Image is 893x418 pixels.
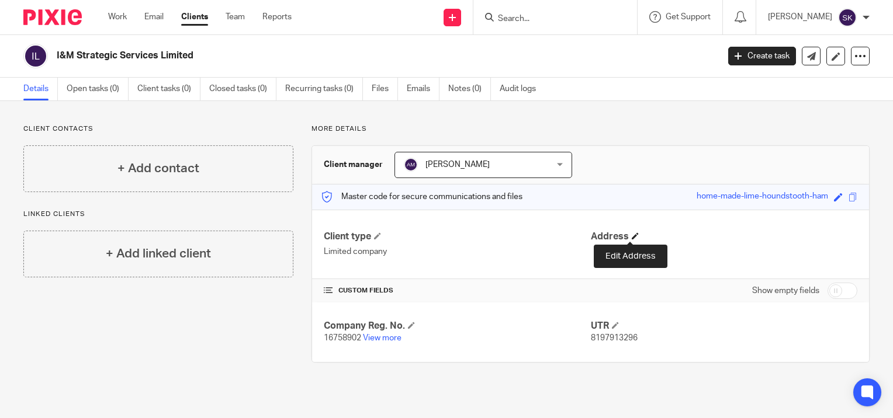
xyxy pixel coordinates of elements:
[591,231,857,243] h4: Address
[23,78,58,100] a: Details
[372,78,398,100] a: Files
[324,320,590,332] h4: Company Reg. No.
[181,11,208,23] a: Clients
[108,11,127,23] a: Work
[752,285,819,297] label: Show empty fields
[324,286,590,295] h4: CUSTOM FIELDS
[324,231,590,243] h4: Client type
[311,124,870,134] p: More details
[117,159,199,177] h4: + Add contact
[500,78,545,100] a: Audit logs
[285,78,363,100] a: Recurring tasks (0)
[728,47,796,65] a: Create task
[23,124,293,134] p: Client contacts
[209,78,276,100] a: Closed tasks (0)
[324,246,590,257] p: Limited company
[838,8,857,27] img: svg%3E
[23,9,82,25] img: Pixie
[137,78,200,100] a: Client tasks (0)
[591,334,638,342] span: 8197913296
[497,14,602,25] input: Search
[425,161,490,169] span: [PERSON_NAME]
[321,191,522,203] p: Master code for secure communications and files
[768,11,832,23] p: [PERSON_NAME]
[106,245,211,263] h4: + Add linked client
[57,50,580,62] h2: I&M Strategic Services Limited
[23,44,48,68] img: svg%3E
[23,210,293,219] p: Linked clients
[407,78,439,100] a: Emails
[363,334,401,342] a: View more
[448,78,491,100] a: Notes (0)
[226,11,245,23] a: Team
[324,159,383,170] h3: Client manager
[324,334,361,342] span: 16758902
[262,11,292,23] a: Reports
[591,320,857,332] h4: UTR
[404,158,418,172] img: svg%3E
[67,78,129,100] a: Open tasks (0)
[666,13,711,21] span: Get Support
[697,190,828,204] div: home-made-lime-houndstooth-ham
[144,11,164,23] a: Email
